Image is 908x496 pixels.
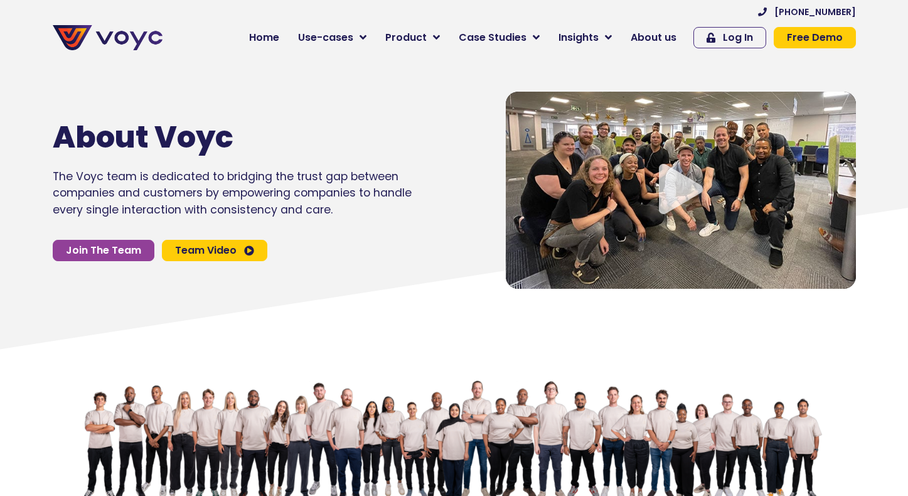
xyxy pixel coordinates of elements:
a: [PHONE_NUMBER] [758,8,856,16]
span: About us [631,30,676,45]
a: Log In [693,27,766,48]
span: Free Demo [787,33,843,43]
span: Join The Team [66,245,141,256]
a: Insights [549,25,621,50]
a: Case Studies [449,25,549,50]
span: Case Studies [459,30,526,45]
span: Log In [723,33,753,43]
span: [PHONE_NUMBER] [774,8,856,16]
a: Team Video [162,240,267,261]
span: Use-cases [298,30,353,45]
span: Team Video [175,245,237,256]
a: Product [376,25,449,50]
a: About us [621,25,686,50]
a: Join The Team [53,240,154,261]
a: Home [240,25,289,50]
img: voyc-full-logo [53,25,163,50]
h1: About Voyc [53,119,374,156]
a: Free Demo [774,27,856,48]
span: Product [385,30,427,45]
a: Use-cases [289,25,376,50]
span: Insights [558,30,599,45]
p: The Voyc team is dedicated to bridging the trust gap between companies and customers by empowerin... [53,168,412,218]
span: Home [249,30,279,45]
div: Video play button [656,164,706,216]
